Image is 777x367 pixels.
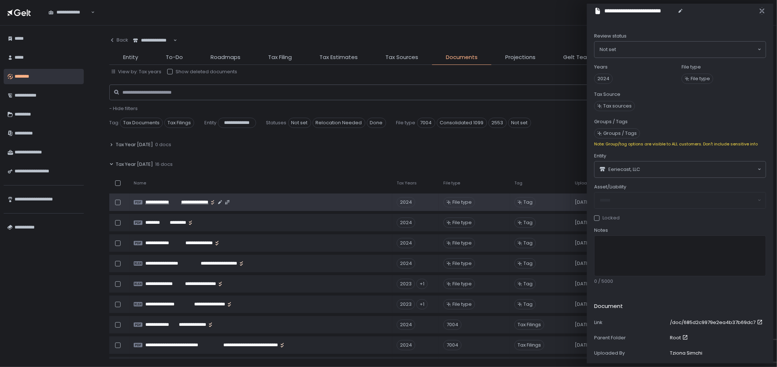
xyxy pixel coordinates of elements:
span: [DATE] [575,260,591,267]
span: Projections [505,53,535,62]
span: Groups / Tags [603,130,637,137]
span: File type [452,301,472,308]
span: [DATE] [575,281,591,287]
span: Asset/Liability [594,184,626,190]
span: Done [367,118,386,128]
label: File type [682,64,701,70]
span: Documents [446,53,478,62]
span: Entity [123,53,138,62]
span: File type [452,281,472,287]
span: Tax sources [603,103,632,109]
div: Search for option [594,42,766,58]
div: 0 / 5000 [594,278,766,285]
span: Entity [204,120,216,126]
span: Name [134,180,146,186]
span: Roadmaps [211,53,240,62]
span: Tag [109,120,118,126]
div: 2023 [397,299,415,309]
span: 16 docs [155,161,173,168]
span: Tax Year [DATE] [116,141,153,148]
span: 0 docs [155,141,171,148]
label: Groups / Tags [594,118,628,125]
span: File type [396,120,416,126]
span: [DATE] [575,301,591,308]
input: Search for option [172,37,173,44]
span: Tax Filings [514,340,544,350]
span: Tax Documents [120,118,163,128]
span: 2553 [488,118,507,128]
span: Relocation Needed [313,118,365,128]
div: Back [109,37,128,43]
span: Tag [523,281,533,287]
div: Parent Folder [594,335,667,341]
span: Tax Estimates [319,53,358,62]
div: 2024 [397,218,415,228]
div: Link [594,319,667,326]
div: 2023 [397,279,415,289]
span: Eeriecast, LLC [608,166,640,173]
span: Tax Year [DATE] [116,161,153,168]
span: Tag [523,240,533,246]
button: Back [109,33,128,47]
span: File type [452,240,472,246]
input: Search for option [616,46,757,53]
span: File type [452,199,472,206]
label: Tax Source [594,91,620,98]
span: File type [691,75,710,82]
div: 2024 [397,238,415,248]
span: 2024 [594,74,613,84]
span: Tag [523,219,533,226]
span: File type [443,180,460,186]
span: Tax Filings [514,320,544,330]
span: Tag [523,301,533,308]
span: Not set [600,46,616,53]
span: Tag [523,199,533,206]
button: View by: Tax years [111,69,161,75]
span: Tax Filing [268,53,292,62]
span: 7004 [417,118,435,128]
span: Notes [594,227,608,234]
div: 2024 [397,340,415,350]
a: Root [670,335,690,341]
span: Not set [508,118,531,128]
div: Search for option [44,5,95,20]
div: Tziona Simchi [670,350,702,356]
div: Uploaded By [594,350,667,356]
span: [DATE] [575,219,591,226]
span: [DATE] [575,240,591,246]
span: Not set [288,118,311,128]
div: 2024 [397,197,415,207]
div: Search for option [128,33,177,48]
span: Statuses [266,120,287,126]
span: [DATE] [575,321,591,328]
span: Consolidated 1099 [437,118,487,128]
span: Tax Sources [385,53,418,62]
span: Uploaded [575,180,596,186]
span: Tax Filings [164,118,194,128]
h2: Document [594,302,623,311]
span: File type [452,260,472,267]
div: 7004 [443,340,462,350]
span: Tag [523,260,533,267]
span: Review status [594,33,627,39]
div: Note: Group/tag options are visible to ALL customers. Don't include sensitive info [594,141,766,147]
span: Entity [594,153,606,159]
span: [DATE] [575,199,591,206]
div: 2024 [397,258,415,269]
span: [DATE] [575,342,591,348]
div: 7004 [443,320,462,330]
span: Gelt Team [563,53,592,62]
div: +1 [416,299,428,309]
div: +1 [416,279,428,289]
span: To-Do [166,53,183,62]
label: Years [594,64,608,70]
button: - Hide filters [109,105,138,112]
a: /doc/685d2c9979e2ea4b37b69dc7 [670,319,764,326]
span: Tax Years [397,180,417,186]
span: Tag [514,180,522,186]
div: Search for option [594,161,766,177]
input: Search for option [640,166,757,173]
